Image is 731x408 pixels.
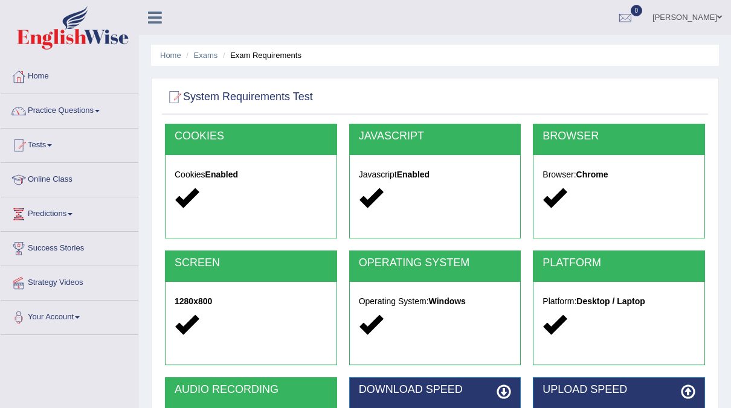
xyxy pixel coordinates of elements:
strong: Enabled [397,170,430,179]
h5: Javascript [359,170,512,179]
a: Tests [1,129,138,159]
a: Practice Questions [1,94,138,124]
strong: Windows [429,296,466,306]
li: Exam Requirements [220,49,301,61]
strong: Chrome [576,170,608,179]
a: Your Account [1,301,138,331]
a: Exams [194,51,218,60]
h5: Cookies [175,170,327,179]
a: Success Stories [1,232,138,262]
a: Online Class [1,163,138,193]
span: 0 [631,5,643,16]
a: Strategy Videos [1,266,138,296]
h5: Browser: [543,170,695,179]
a: Predictions [1,197,138,228]
strong: Enabled [205,170,238,179]
h2: BROWSER [543,130,695,142]
h2: UPLOAD SPEED [543,384,695,396]
strong: 1280x800 [175,296,212,306]
h2: COOKIES [175,130,327,142]
h2: DOWNLOAD SPEED [359,384,512,396]
h2: System Requirements Test [165,88,313,106]
a: Home [1,60,138,90]
h2: JAVASCRIPT [359,130,512,142]
h2: AUDIO RECORDING [175,384,327,396]
h5: Operating System: [359,297,512,306]
h2: SCREEN [175,257,327,269]
a: Home [160,51,181,60]
h2: PLATFORM [543,257,695,269]
h2: OPERATING SYSTEM [359,257,512,269]
h5: Platform: [543,297,695,306]
strong: Desktop / Laptop [576,296,645,306]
